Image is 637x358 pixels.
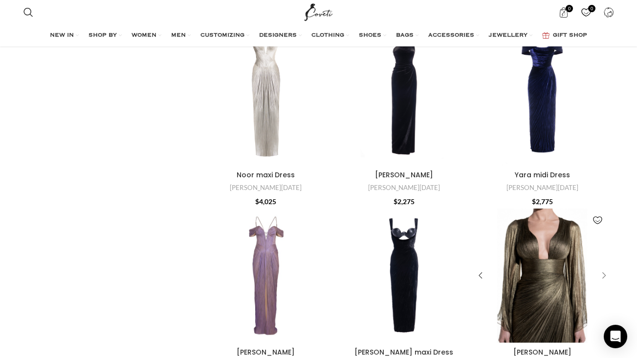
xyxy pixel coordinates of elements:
a: MEN [171,26,191,45]
span: MEN [171,32,186,40]
a: DESIGNERS [259,26,302,45]
a: [PERSON_NAME] maxi Dress [354,347,453,357]
a: Noor maxi Dress [198,31,334,166]
a: [PERSON_NAME] [237,347,295,357]
span: 0 [588,5,595,12]
bdi: 4,025 [255,197,276,206]
a: GIFT SHOP [542,26,587,45]
a: NEW IN [50,26,79,45]
a: BAGS [396,26,418,45]
a: 0 [576,2,596,22]
a: Dorothea maxi Dress [336,31,472,166]
span: JEWELLERY [489,32,527,40]
div: Open Intercom Messenger [604,325,627,348]
a: 0 [553,2,573,22]
span: CLOTHING [311,32,344,40]
div: My Wishlist [576,2,596,22]
span: $ [255,197,259,206]
a: [PERSON_NAME][DATE] [506,183,578,192]
a: SHOP BY [88,26,122,45]
a: [PERSON_NAME][DATE] [368,183,440,192]
span: SHOES [359,32,381,40]
a: SHOES [359,26,386,45]
span: SHOP BY [88,32,117,40]
a: Search [19,2,38,22]
a: Noor maxi Dress [237,170,295,180]
span: CUSTOMIZING [200,32,244,40]
a: [PERSON_NAME] [375,170,433,180]
a: [PERSON_NAME] [513,347,571,357]
span: ACCESSORIES [428,32,474,40]
a: Danielle maxi Dress [475,208,610,343]
a: WOMEN [132,26,161,45]
a: ACCESSORIES [428,26,479,45]
a: Camilla maxi Dress [198,208,334,343]
a: Site logo [302,7,335,16]
span: 0 [566,5,573,12]
span: BAGS [396,32,414,40]
span: NEW IN [50,32,74,40]
a: CLOTHING [311,26,349,45]
bdi: 2,275 [394,197,415,206]
a: JEWELLERY [489,26,532,45]
a: Yara midi Dress [475,31,610,166]
span: $ [532,197,536,206]
span: WOMEN [132,32,156,40]
a: CUSTOMIZING [200,26,249,45]
a: Ishani maxi Dress [336,208,472,343]
bdi: 2,775 [532,197,553,206]
div: Main navigation [19,26,619,45]
img: GiftBag [542,32,549,39]
span: DESIGNERS [259,32,297,40]
a: Yara midi Dress [515,170,570,180]
span: $ [394,197,397,206]
span: GIFT SHOP [553,32,587,40]
a: [PERSON_NAME][DATE] [230,183,302,192]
